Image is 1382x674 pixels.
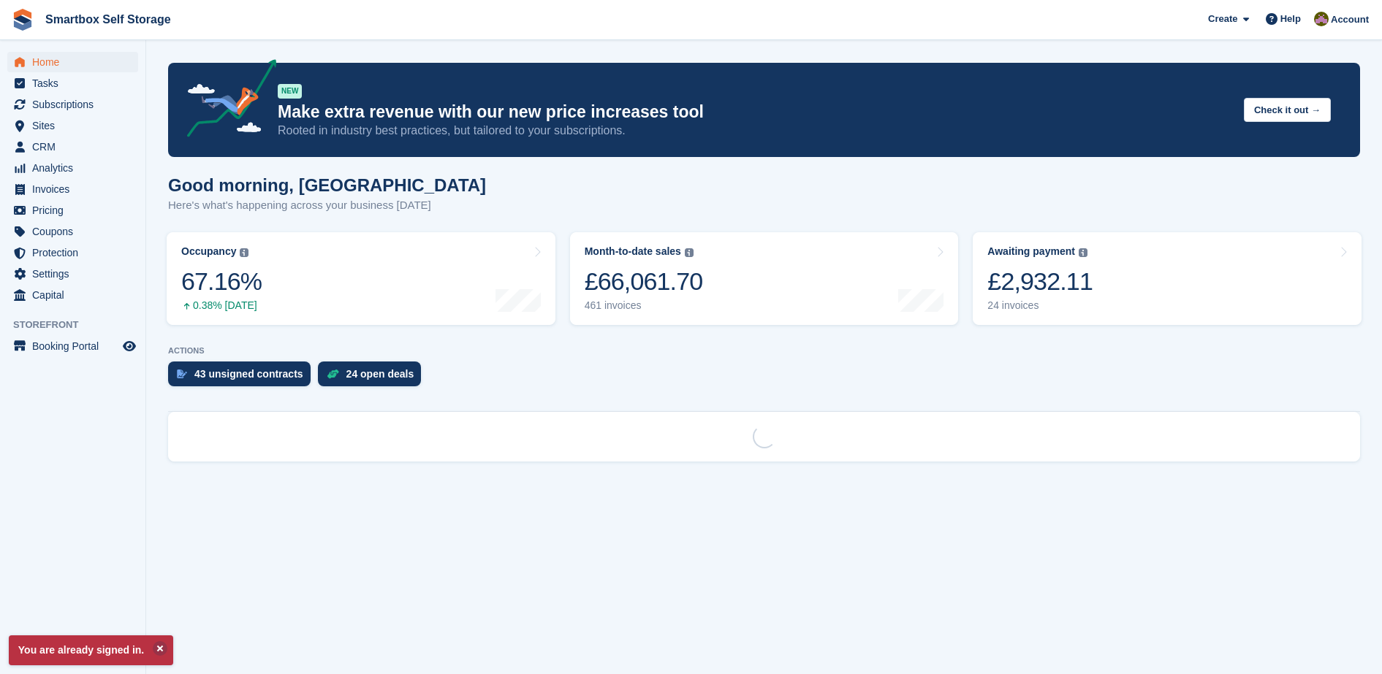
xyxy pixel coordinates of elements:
span: Invoices [32,179,120,199]
div: Occupancy [181,245,236,258]
span: Sites [32,115,120,136]
a: menu [7,242,138,263]
div: £2,932.11 [987,267,1093,296]
div: 43 unsigned contracts [194,368,303,380]
img: icon-info-grey-7440780725fd019a000dd9b08b2336e03edf1995a4989e88bcd33f0948082b44.svg [1079,248,1087,257]
a: menu [7,115,138,136]
span: Storefront [13,318,145,332]
span: Capital [32,285,120,305]
div: 0.38% [DATE] [181,299,262,312]
p: Make extra revenue with our new price increases tool [278,102,1232,123]
div: 24 invoices [987,299,1093,312]
a: menu [7,179,138,199]
span: Subscriptions [32,94,120,115]
div: 24 open deals [346,368,414,380]
a: Month-to-date sales £66,061.70 461 invoices [570,232,959,325]
p: ACTIONS [168,346,1360,356]
a: Preview store [121,337,138,355]
img: Kayleigh Devlin [1314,12,1329,26]
a: Smartbox Self Storage [39,7,177,31]
img: deal-1b604bf984904fb50ccaf53a9ad4b4a5d6e5aea283cecdc64d6e3604feb123c2.svg [327,369,339,379]
div: NEW [278,84,302,99]
a: menu [7,73,138,93]
span: Protection [32,242,120,263]
span: Help [1280,12,1301,26]
span: Booking Portal [32,336,120,356]
span: Pricing [32,200,120,221]
a: Awaiting payment £2,932.11 24 invoices [973,232,1362,325]
span: Analytics [32,158,120,178]
p: Rooted in industry best practices, but tailored to your subscriptions. [278,123,1232,139]
span: CRM [32,137,120,157]
span: Create [1208,12,1237,26]
div: £66,061.70 [585,267,703,296]
div: 67.16% [181,267,262,296]
img: contract_signature_icon-13c848040528278c33f63329250d36e43548de30e8caae1d1a13099fd9432cc5.svg [177,369,187,378]
p: You are already signed in. [9,635,173,665]
span: Account [1331,12,1369,27]
h1: Good morning, [GEOGRAPHIC_DATA] [168,175,486,195]
a: 43 unsigned contracts [168,361,318,394]
img: icon-info-grey-7440780725fd019a000dd9b08b2336e03edf1995a4989e88bcd33f0948082b44.svg [240,248,248,257]
a: menu [7,158,138,178]
img: stora-icon-8386f47178a22dfd0bd8f6a31ec36ba5ce8667c1dd55bd0f319d3a0aa187defe.svg [12,9,34,31]
a: menu [7,52,138,72]
div: 461 invoices [585,299,703,312]
span: Coupons [32,221,120,242]
a: Occupancy 67.16% 0.38% [DATE] [167,232,555,325]
span: Settings [32,264,120,284]
a: menu [7,94,138,115]
a: menu [7,336,138,356]
img: price-adjustments-announcement-icon-8257ccfd72463d97f412b2fc003d46551f7dbcb40ab6d574587a9cd5c0d94... [175,59,277,142]
img: icon-info-grey-7440780725fd019a000dd9b08b2336e03edf1995a4989e88bcd33f0948082b44.svg [685,248,694,257]
button: Check it out → [1244,98,1331,122]
a: menu [7,200,138,221]
div: Month-to-date sales [585,245,681,258]
p: Here's what's happening across your business [DATE] [168,197,486,214]
a: menu [7,285,138,305]
div: Awaiting payment [987,245,1075,258]
a: menu [7,137,138,157]
a: menu [7,264,138,284]
span: Tasks [32,73,120,93]
span: Home [32,52,120,72]
a: menu [7,221,138,242]
a: 24 open deals [318,361,429,394]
